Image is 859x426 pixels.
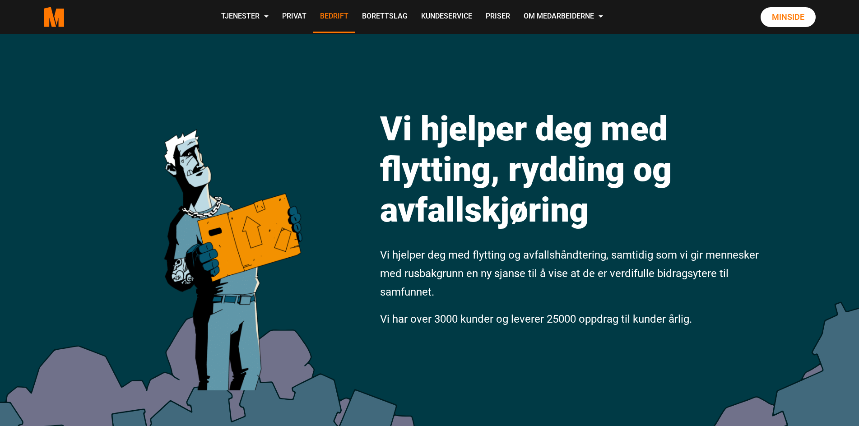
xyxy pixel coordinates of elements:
a: Borettslag [355,1,414,33]
a: Minside [761,7,816,27]
span: Vi hjelper deg med flytting og avfallshåndtering, samtidig som vi gir mennesker med rusbakgrunn e... [380,249,759,298]
a: Bedrift [313,1,355,33]
a: Priser [479,1,517,33]
a: Tjenester [214,1,275,33]
a: Om Medarbeiderne [517,1,610,33]
img: medarbeiderne man icon optimized [154,88,310,390]
a: Kundeservice [414,1,479,33]
span: Vi har over 3000 kunder og leverer 25000 oppdrag til kunder årlig. [380,313,692,325]
h1: Vi hjelper deg med flytting, rydding og avfallskjøring [380,108,761,230]
a: Privat [275,1,313,33]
